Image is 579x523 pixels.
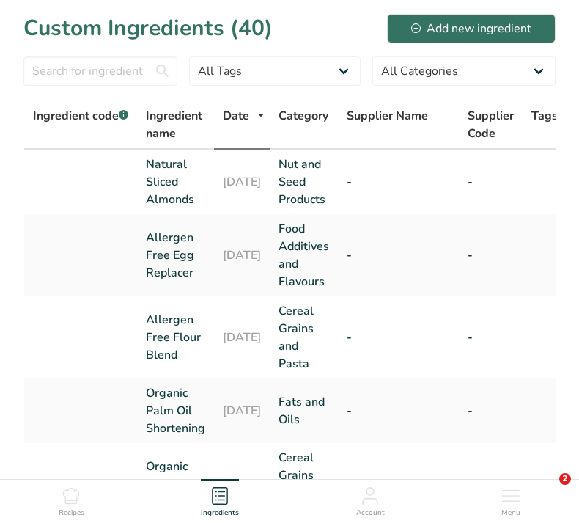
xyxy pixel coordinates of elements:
span: Tags [531,107,558,125]
a: [DATE] [223,329,261,346]
a: - [468,246,514,264]
a: - [468,329,514,346]
span: Ingredient name [146,107,205,142]
button: Add new ingredient [387,14,556,43]
a: Fats and Oils [279,393,329,428]
div: Add new ingredient [411,20,531,37]
span: Category [279,107,328,125]
input: Search for ingredient [23,56,177,86]
a: - [347,329,450,346]
a: [DATE] [223,246,261,264]
a: Account [356,480,385,519]
h1: Custom Ingredients (40) [23,12,273,45]
span: Menu [501,508,520,519]
a: Cereal Grains and Pasta [279,449,329,519]
a: Organic Palm Oil Shortening [146,384,205,437]
a: Cereal Grains and Pasta [279,302,329,373]
a: - [347,246,450,264]
a: - [347,173,450,191]
a: - [468,402,514,420]
a: - [347,475,450,493]
span: Date [223,107,249,125]
a: Natural Sliced Almonds [146,156,205,208]
a: Allergen Free Egg Replacer [146,229,205,282]
a: Ingredients [201,480,239,519]
a: Recipes [59,480,84,519]
span: Ingredients [201,508,239,519]
span: Account [356,508,385,519]
span: Supplier Code [468,107,514,142]
a: [DATE] [223,402,261,420]
a: [DATE] [223,173,261,191]
a: - [468,173,514,191]
iframe: Intercom live chat [529,473,564,508]
span: Ingredient code [33,108,128,124]
a: Food Additives and Flavours [279,220,329,290]
a: Nut and Seed Products [279,156,329,208]
a: [DATE] [223,475,261,493]
span: Supplier Name [347,107,428,125]
a: Organic Golden Flaxseed [146,458,205,511]
span: Recipes [59,508,84,519]
a: - [468,475,514,493]
a: - [347,402,450,420]
a: Allergen Free Flour Blend [146,311,205,364]
span: 2 [559,473,571,485]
